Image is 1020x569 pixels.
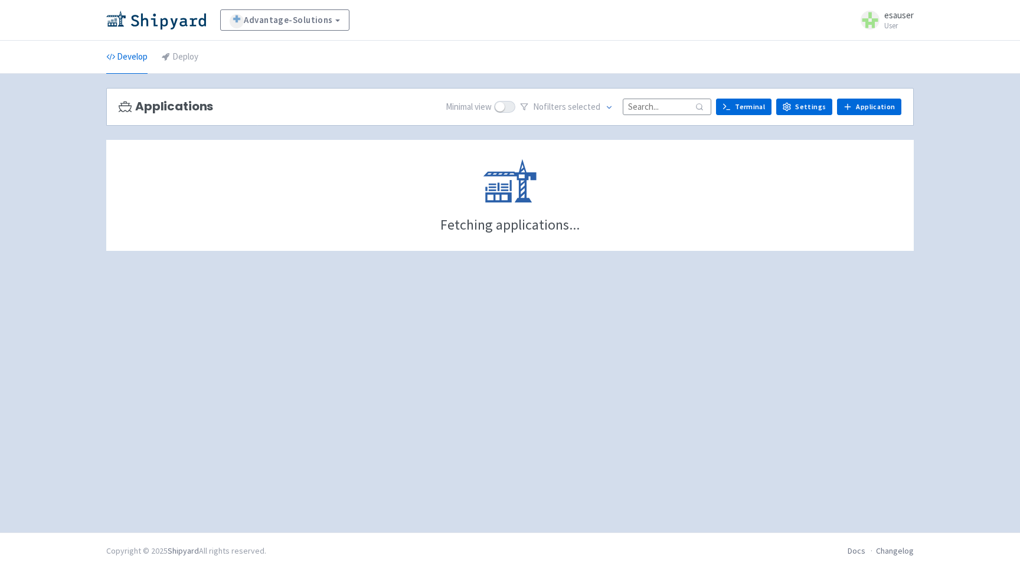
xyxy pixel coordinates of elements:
span: Minimal view [446,100,492,114]
a: Deploy [162,41,198,74]
a: Settings [776,99,832,115]
a: Terminal [716,99,771,115]
a: Develop [106,41,148,74]
span: selected [568,101,600,112]
a: Shipyard [168,545,199,556]
a: Application [837,99,901,115]
a: Advantage-Solutions [220,9,349,31]
h3: Applications [119,100,213,113]
a: esauser User [854,11,914,30]
div: Fetching applications... [440,218,580,232]
span: esauser [884,9,914,21]
a: Changelog [876,545,914,556]
img: Shipyard logo [106,11,206,30]
small: User [884,22,914,30]
input: Search... [623,99,711,115]
a: Docs [848,545,865,556]
span: No filter s [533,100,600,114]
div: Copyright © 2025 All rights reserved. [106,545,266,557]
